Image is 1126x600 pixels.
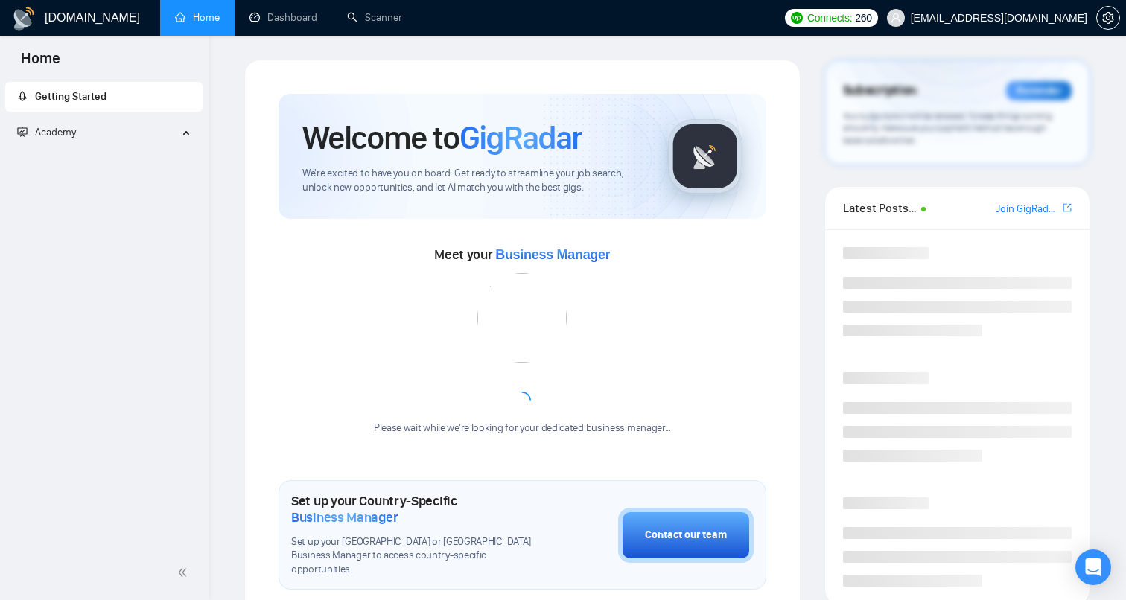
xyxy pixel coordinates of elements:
[175,11,220,24] a: homeHome
[347,11,402,24] a: searchScanner
[996,201,1060,217] a: Join GigRadar Slack Community
[807,10,852,26] span: Connects:
[1063,202,1072,214] span: export
[302,167,644,195] span: We're excited to have you on board. Get ready to streamline your job search, unlock new opportuni...
[512,391,532,410] span: loading
[35,90,106,103] span: Getting Started
[477,273,567,363] img: error
[291,509,398,526] span: Business Manager
[843,199,917,217] span: Latest Posts from the GigRadar Community
[365,421,680,435] div: Please wait while we're looking for your dedicated business manager...
[645,527,727,543] div: Contact our team
[291,493,544,526] h1: Set up your Country-Specific
[9,48,72,79] span: Home
[495,247,610,262] span: Business Manager
[177,565,192,580] span: double-left
[843,78,917,103] span: Subscription
[17,127,28,137] span: fund-projection-screen
[1006,81,1072,100] div: Reminder
[17,91,28,101] span: rocket
[291,535,544,578] span: Set up your [GEOGRAPHIC_DATA] or [GEOGRAPHIC_DATA] Business Manager to access country-specific op...
[12,7,36,31] img: logo
[843,110,1052,146] span: Your subscription will be renewed. To keep things running smoothly, make sure your payment method...
[1096,6,1120,30] button: setting
[459,118,582,158] span: GigRadar
[668,119,742,194] img: gigradar-logo.png
[1097,12,1119,24] span: setting
[5,82,203,112] li: Getting Started
[891,13,901,23] span: user
[618,508,754,563] button: Contact our team
[1063,201,1072,215] a: export
[855,10,871,26] span: 260
[1075,549,1111,585] div: Open Intercom Messenger
[302,118,582,158] h1: Welcome to
[35,126,76,138] span: Academy
[1096,12,1120,24] a: setting
[17,126,76,138] span: Academy
[249,11,317,24] a: dashboardDashboard
[791,12,803,24] img: upwork-logo.png
[434,246,610,263] span: Meet your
